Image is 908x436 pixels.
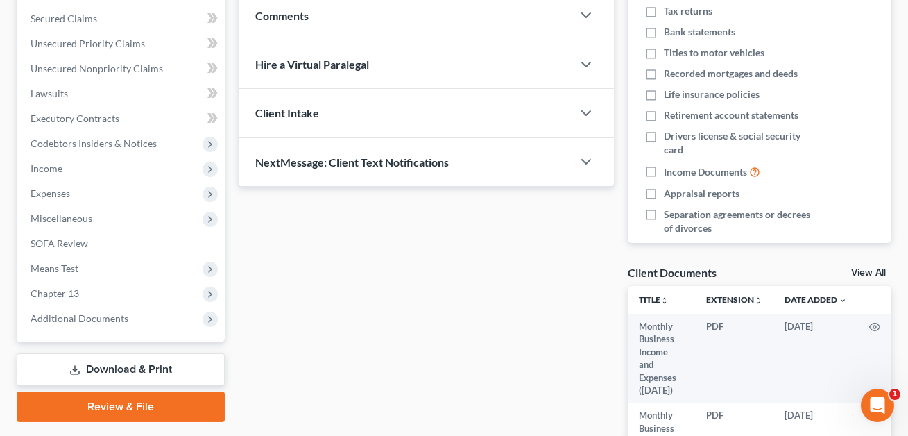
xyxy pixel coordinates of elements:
span: NextMessage: Client Text Notifications [255,156,449,169]
td: PDF [695,314,773,403]
a: Review & File [17,392,225,422]
a: Extensionunfold_more [706,294,762,305]
span: Miscellaneous [31,212,92,224]
a: Unsecured Nonpriority Claims [19,56,225,81]
span: Income Documents [664,165,747,179]
i: unfold_more [754,296,762,305]
a: Date Added expand_more [785,294,847,305]
span: Unsecured Nonpriority Claims [31,62,163,74]
span: Executory Contracts [31,112,119,124]
span: Client Intake [255,106,319,119]
div: Client Documents [628,265,717,280]
a: Secured Claims [19,6,225,31]
span: 1 [889,389,900,400]
span: Separation agreements or decrees of divorces [664,208,814,235]
span: Chapter 13 [31,287,79,299]
span: Secured Claims [31,12,97,24]
i: unfold_more [660,296,669,305]
span: Additional Documents [31,312,128,324]
a: Download & Print [17,353,225,386]
span: Lawsuits [31,87,68,99]
span: SOFA Review [31,237,88,249]
span: Expenses [31,187,70,199]
a: SOFA Review [19,231,225,256]
span: Means Test [31,262,78,274]
span: Comments [255,9,309,22]
a: Unsecured Priority Claims [19,31,225,56]
i: expand_more [839,296,847,305]
span: Titles to motor vehicles [664,46,764,60]
span: Codebtors Insiders & Notices [31,137,157,149]
span: Unsecured Priority Claims [31,37,145,49]
span: Bank statements [664,25,735,39]
span: Tax returns [664,4,712,18]
span: Life insurance policies [664,87,760,101]
td: [DATE] [773,314,858,403]
a: View All [851,268,886,278]
span: Drivers license & social security card [664,129,814,157]
span: Income [31,162,62,174]
a: Titleunfold_more [639,294,669,305]
a: Lawsuits [19,81,225,106]
span: Recorded mortgages and deeds [664,67,798,81]
td: Monthly Business Income and Expenses ([DATE]) [628,314,695,403]
span: Appraisal reports [664,187,739,201]
iframe: Intercom live chat [861,389,894,422]
span: Retirement account statements [664,108,798,122]
a: Executory Contracts [19,106,225,131]
span: Hire a Virtual Paralegal [255,58,369,71]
